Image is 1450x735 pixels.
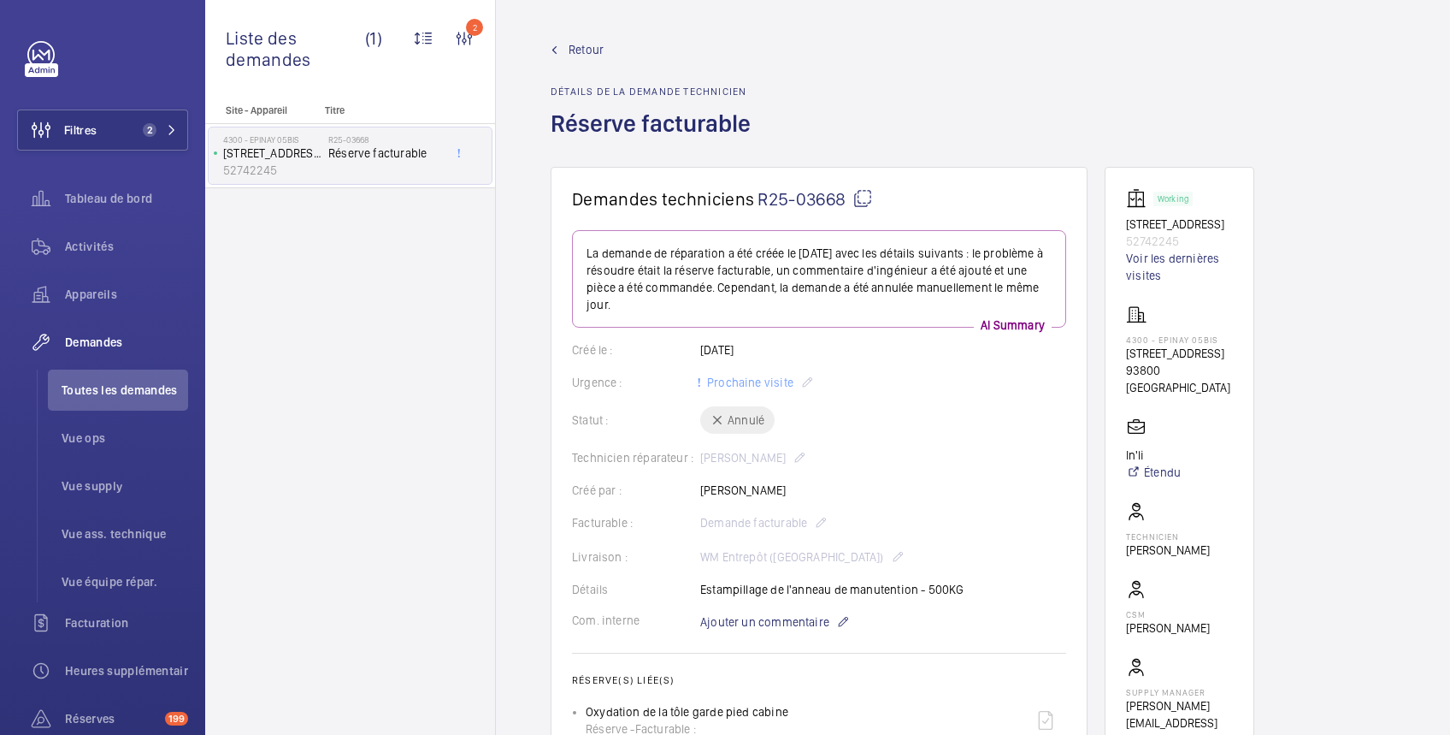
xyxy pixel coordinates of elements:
span: Retour [569,41,604,58]
span: Filtres [64,122,97,139]
span: 2 [143,123,156,137]
span: Heures supplémentaires [65,662,188,679]
span: Appareils [65,286,188,303]
p: La demande de réparation a été créée le [DATE] avec les détails suivants : le problème à résoudre... [586,245,1052,313]
p: Supply manager [1126,687,1233,697]
p: In'li [1126,447,1181,464]
span: Toutes les demandes [62,382,188,399]
span: 199 [165,712,188,726]
span: Tableau de bord [65,190,188,207]
p: 52742245 [1126,233,1233,250]
span: Réserves [65,710,158,727]
span: Facturation [65,614,188,631]
h2: Détails de la demande technicien [551,86,761,98]
span: Réserve facturable [328,145,441,162]
span: Demandes techniciens [572,188,754,210]
p: CSM [1126,609,1210,619]
span: Vue ops [62,430,188,447]
p: [PERSON_NAME] [1126,619,1210,637]
p: AI Summary [974,317,1052,334]
p: 4300 - EPINAY 05bis [1126,335,1233,345]
p: 93800 [GEOGRAPHIC_DATA] [1126,362,1233,396]
p: [PERSON_NAME] [1126,542,1210,559]
h2: Réserve(s) liée(s) [572,674,1066,686]
a: Étendu [1126,464,1181,481]
span: R25-03668 [757,188,873,210]
span: Activités [65,238,188,255]
p: Site - Appareil [205,104,318,116]
span: Demandes [65,334,188,351]
p: [STREET_ADDRESS] [1126,216,1233,233]
h2: R25-03668 [328,134,441,145]
span: Vue supply [62,477,188,495]
span: Ajouter un commentaire [700,613,829,631]
p: 52742245 [223,162,321,179]
img: elevator.svg [1126,188,1153,209]
p: Titre [325,104,438,116]
p: [STREET_ADDRESS] [223,145,321,162]
a: Voir les dernières visites [1126,250,1233,284]
h1: Réserve facturable [551,108,761,167]
span: Liste des demandes [226,27,365,70]
p: [STREET_ADDRESS] [1126,345,1233,362]
p: 4300 - EPINAY 05bis [223,134,321,145]
span: Vue équipe répar. [62,573,188,590]
p: Working [1158,196,1188,202]
span: Vue ass. technique [62,525,188,542]
p: Technicien [1126,531,1210,542]
button: Filtres2 [17,110,188,151]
